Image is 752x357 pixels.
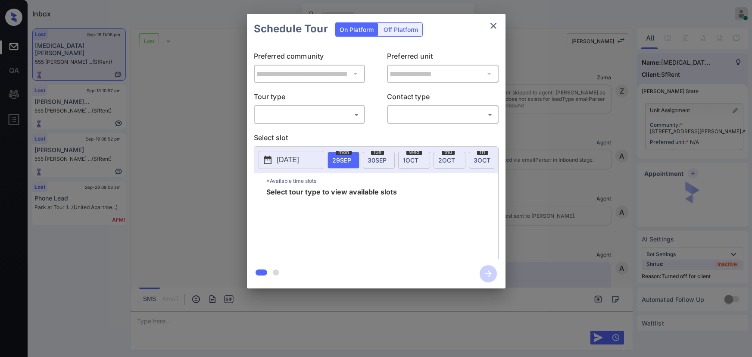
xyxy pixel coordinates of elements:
[485,17,502,34] button: close
[379,23,422,36] div: Off Platform
[332,157,351,164] span: 29 SEP
[442,150,455,155] span: thu
[277,155,299,165] p: [DATE]
[336,150,352,155] span: mon
[406,150,422,155] span: wed
[254,132,499,146] p: Select slot
[469,152,501,169] div: date-select
[335,23,378,36] div: On Platform
[363,152,395,169] div: date-select
[368,157,387,164] span: 30 SEP
[259,151,323,169] button: [DATE]
[254,91,365,105] p: Tour type
[477,150,488,155] span: fri
[254,51,365,65] p: Preferred community
[371,150,384,155] span: tue
[266,188,397,257] span: Select tour type to view available slots
[247,14,335,44] h2: Schedule Tour
[403,157,418,164] span: 1 OCT
[266,173,498,188] p: *Available time slots
[474,157,490,164] span: 3 OCT
[398,152,430,169] div: date-select
[387,51,499,65] p: Preferred unit
[434,152,465,169] div: date-select
[328,152,359,169] div: date-select
[438,157,455,164] span: 2 OCT
[387,91,499,105] p: Contact type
